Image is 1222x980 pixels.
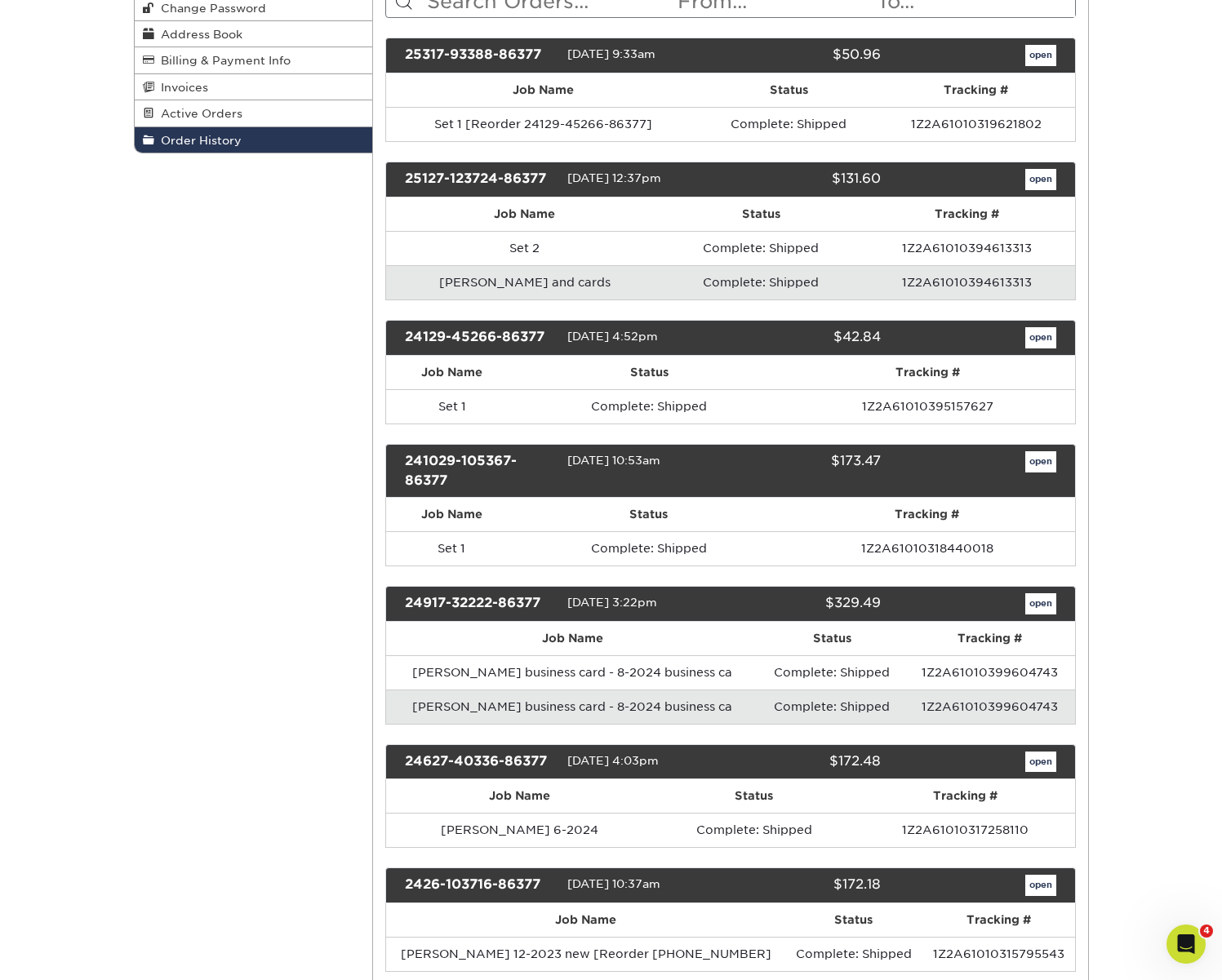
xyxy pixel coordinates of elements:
[780,356,1074,389] th: Tracking #
[905,622,1074,655] th: Tracking #
[386,389,518,423] td: Set 1
[1200,925,1213,938] span: 4
[135,47,373,73] a: Billing & Payment Info
[653,779,855,813] th: Status
[718,593,893,614] div: $329.49
[859,231,1074,265] td: 1Z2A61010394613313
[386,265,664,299] td: [PERSON_NAME] and cards
[780,498,1074,531] th: Tracking #
[1025,451,1056,472] a: open
[855,813,1074,847] td: 1Z2A61010317258110
[859,265,1074,299] td: 1Z2A61010394613313
[518,389,780,423] td: Complete: Shipped
[154,2,266,15] span: Change Password
[393,169,567,190] div: 25127-123724-86377
[905,655,1074,690] td: 1Z2A61010399604743
[922,903,1075,937] th: Tracking #
[154,54,291,67] span: Billing & Payment Info
[386,655,759,690] td: [PERSON_NAME] business card - 8-2024 business ca
[718,327,893,348] div: $42.84
[386,107,700,141] td: Set 1 [Reorder 24129-45266-86377]
[154,134,242,147] span: Order History
[386,937,785,971] td: [PERSON_NAME] 12-2023 new [Reorder [PHONE_NUMBER]
[154,81,208,94] span: Invoices
[780,531,1074,565] td: 1Z2A61010318440018
[1025,327,1056,348] a: open
[859,197,1074,231] th: Tracking #
[386,813,653,847] td: [PERSON_NAME] 6-2024
[567,878,660,891] span: [DATE] 10:37am
[393,45,567,66] div: 25317-93388-86377
[386,73,700,107] th: Job Name
[154,107,242,120] span: Active Orders
[567,454,660,467] span: [DATE] 10:53am
[518,531,780,565] td: Complete: Shipped
[718,875,893,896] div: $172.18
[1166,925,1206,964] iframe: Intercom live chat
[135,74,373,100] a: Invoices
[653,813,855,847] td: Complete: Shipped
[700,107,878,141] td: Complete: Shipped
[386,779,653,813] th: Job Name
[785,937,922,971] td: Complete: Shipped
[567,171,661,184] span: [DATE] 12:37pm
[759,690,906,724] td: Complete: Shipped
[878,107,1074,141] td: 1Z2A61010319621802
[154,28,242,41] span: Address Book
[386,690,759,724] td: [PERSON_NAME] business card - 8-2024 business ca
[1025,169,1056,190] a: open
[1025,45,1056,66] a: open
[567,596,657,609] span: [DATE] 3:22pm
[664,231,859,265] td: Complete: Shipped
[386,231,664,265] td: Set 2
[386,356,518,389] th: Job Name
[718,451,893,490] div: $173.47
[780,389,1074,423] td: 1Z2A61010395157627
[135,127,373,153] a: Order History
[905,690,1074,724] td: 1Z2A61010399604743
[386,197,664,231] th: Job Name
[393,327,567,348] div: 24129-45266-86377
[567,330,658,343] span: [DATE] 4:52pm
[567,754,659,767] span: [DATE] 4:03pm
[393,451,567,490] div: 241029-105367-86377
[518,356,780,389] th: Status
[135,100,373,126] a: Active Orders
[393,875,567,896] div: 2426-103716-86377
[878,73,1074,107] th: Tracking #
[135,21,373,47] a: Address Book
[700,73,878,107] th: Status
[393,593,567,614] div: 24917-32222-86377
[1025,593,1056,614] a: open
[386,903,785,937] th: Job Name
[386,498,518,531] th: Job Name
[386,622,759,655] th: Job Name
[1025,875,1056,896] a: open
[759,655,906,690] td: Complete: Shipped
[922,937,1075,971] td: 1Z2A61010315795543
[664,265,859,299] td: Complete: Shipped
[1025,752,1056,773] a: open
[785,903,922,937] th: Status
[567,47,655,60] span: [DATE] 9:33am
[393,752,567,773] div: 24627-40336-86377
[4,930,139,974] iframe: Google Customer Reviews
[664,197,859,231] th: Status
[759,622,906,655] th: Status
[718,752,893,773] div: $172.48
[386,531,518,565] td: Set 1
[718,169,893,190] div: $131.60
[855,779,1074,813] th: Tracking #
[718,45,893,66] div: $50.96
[518,498,780,531] th: Status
